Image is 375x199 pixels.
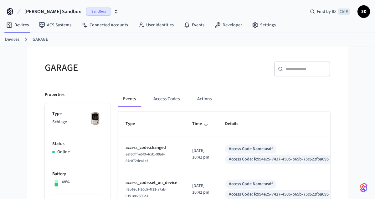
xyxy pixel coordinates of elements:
button: Actions [192,92,217,107]
p: 48% [62,179,70,186]
img: SeamLogoGradient.69752ec5.svg [360,183,367,193]
div: Access Code Name: asdf [229,181,273,187]
span: [PERSON_NAME] Sandbox [24,8,81,15]
span: Find by ID [317,8,336,15]
a: Settings [247,19,281,31]
span: Time [192,119,210,129]
button: SD [357,5,370,18]
a: User Identities [133,19,179,31]
span: Ctrl K [338,8,350,15]
div: Access Code: fc994e25-7427-4505-b65b-75c622fba695 [229,191,329,198]
p: Battery [52,171,103,177]
a: Connected Accounts [76,19,133,31]
img: Schlage Sense Smart Deadbolt with Camelot Trim, Front [87,111,103,126]
button: Events [118,92,141,107]
div: ant example [118,92,330,107]
h5: GARAGE [45,61,184,74]
p: [DATE] 10:42 pm [192,183,210,196]
p: Status [52,141,103,147]
span: SD [358,6,369,17]
span: Details [225,119,246,129]
div: Access Code Name: asdf [229,146,273,152]
p: access_code.changed [126,144,177,151]
p: [DATE] 10:42 pm [192,148,210,161]
a: Devices [1,19,34,31]
p: Schlage [52,119,103,125]
div: Access Code: fc994e25-7427-4505-b65b-75c622fba695 [229,156,329,163]
button: Access Codes [148,92,185,107]
a: ACS Systems [34,19,76,31]
p: Type [52,111,103,117]
a: Events [179,19,209,31]
div: Find by IDCtrl K [305,6,355,17]
a: Developer [209,19,247,31]
p: access_code.set_on_device [126,180,177,186]
a: Devices [5,36,19,43]
p: Properties [45,92,64,98]
span: Type [126,119,143,129]
span: 8ef60fff-e5f3-4cd1-99a6-84c872dea1e4 [126,152,165,164]
span: ff8b69c1-20c5-4f33-a7ab-0191ee2880d4 [126,187,167,199]
span: Sandbox [86,8,111,16]
a: GARAGE [33,36,48,43]
p: Online [57,149,70,155]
